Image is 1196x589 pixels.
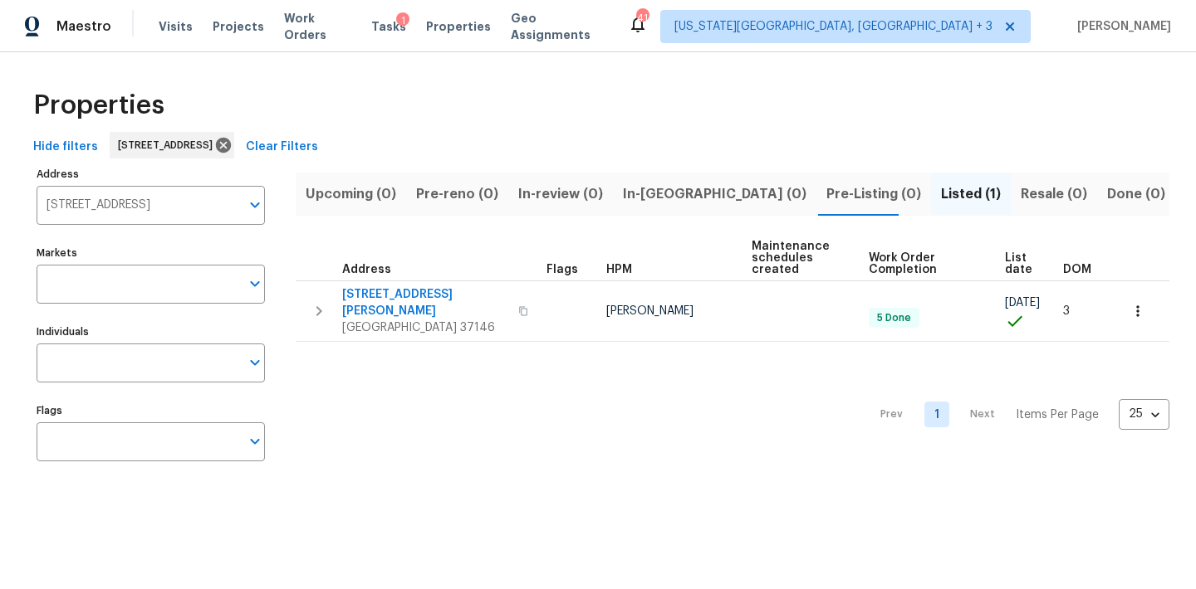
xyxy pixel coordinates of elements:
span: Address [342,264,391,275]
span: Tasks [371,21,406,32]
span: Pre-Listing (0) [826,183,921,206]
span: DOM [1063,264,1091,275]
span: Geo Assignments [511,10,608,43]
span: Maestro [56,18,111,35]
span: Work Order Completion [869,252,977,275]
button: Open [243,351,267,374]
div: 1 [396,12,409,29]
span: [PERSON_NAME] [1071,18,1171,35]
span: Listed (1) [941,183,1001,206]
button: Hide filters [27,132,105,163]
nav: Pagination Navigation [865,352,1169,478]
p: Items Per Page [1016,406,1099,423]
span: [PERSON_NAME] [606,305,694,317]
span: HPM [606,264,632,275]
span: Upcoming (0) [306,183,396,206]
a: Goto page 1 [924,402,949,427]
span: Done (0) [1107,183,1165,206]
span: Maintenance schedules created [752,241,841,275]
span: [STREET_ADDRESS] [118,137,219,153]
span: Properties [33,97,164,114]
label: Individuals [37,327,265,337]
div: [STREET_ADDRESS] [110,132,234,158]
span: Clear Filters [246,137,318,158]
span: In-review (0) [518,183,603,206]
button: Open [243,193,267,217]
span: Resale (0) [1021,183,1087,206]
label: Address [37,169,265,179]
span: In-[GEOGRAPHIC_DATA] (0) [623,183,806,206]
span: [STREET_ADDRESS][PERSON_NAME] [342,286,508,319]
div: 41 [636,10,648,27]
button: Open [243,272,267,295]
button: Clear Filters [239,132,325,163]
span: Pre-reno (0) [416,183,498,206]
span: [GEOGRAPHIC_DATA] 37146 [342,319,508,336]
div: 25 [1119,392,1169,436]
span: [US_STATE][GEOGRAPHIC_DATA], [GEOGRAPHIC_DATA] + 3 [674,18,993,35]
label: Markets [37,248,265,258]
span: [DATE] [1005,297,1040,309]
span: Flags [547,264,578,275]
span: Hide filters [33,137,98,158]
span: Visits [159,18,193,35]
span: 3 [1063,305,1070,317]
span: Work Orders [284,10,352,43]
span: Projects [213,18,264,35]
span: Properties [426,18,491,35]
button: Open [243,430,267,453]
label: Flags [37,406,265,416]
span: List date [1005,252,1035,275]
span: 5 Done [870,311,918,325]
